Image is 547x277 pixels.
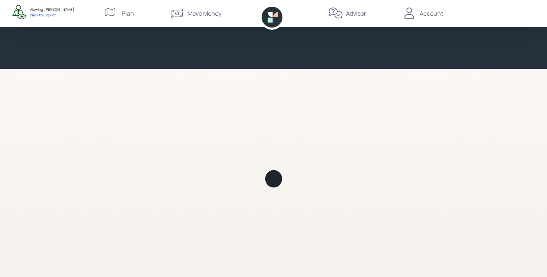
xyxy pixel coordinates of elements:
img: Retirable loading [265,170,282,188]
div: Move Money [188,9,221,18]
div: Plan [122,9,134,18]
div: Account [420,9,443,18]
div: Advisor [346,9,366,18]
div: Back to Copilot [30,12,74,17]
div: Viewing: [PERSON_NAME] [30,7,74,12]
